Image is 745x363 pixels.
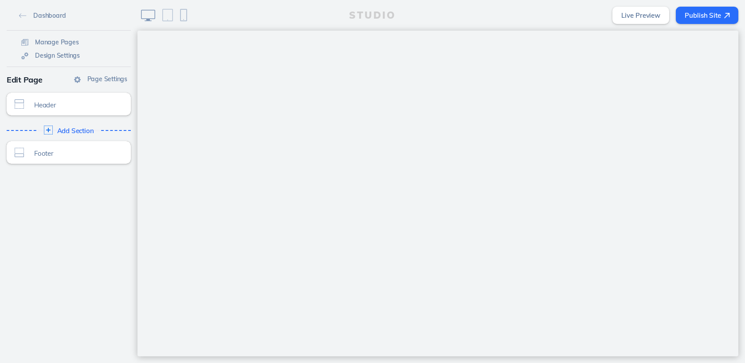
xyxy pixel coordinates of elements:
span: Design Settings [35,51,80,59]
span: Add Section [57,127,94,134]
a: Live Preview [612,7,669,24]
button: Publish Site [676,7,738,24]
div: Edit Page [7,71,131,88]
span: Header [34,101,115,109]
span: Page Settings [87,75,127,83]
img: icon-tablet@2x.png [162,9,173,21]
img: icon-section-type-add@2x.png [44,126,53,134]
img: icon-desktop@2x.png [141,10,155,21]
img: icon-pages@2x.png [21,39,28,46]
img: icon-section-type-header@2x.png [15,99,24,109]
img: icon-back-arrow@2x.png [19,13,27,18]
span: Footer [34,150,115,157]
img: icon-arrow-ne@2x.png [724,13,730,19]
span: Manage Pages [35,38,79,46]
img: icon-phone@2x.png [180,9,187,21]
span: Dashboard [33,12,66,20]
img: icon-gear@2x.png [74,76,81,83]
img: icon-section-type-footer@2x.png [15,148,24,157]
img: icon-gears@2x.png [21,52,28,59]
